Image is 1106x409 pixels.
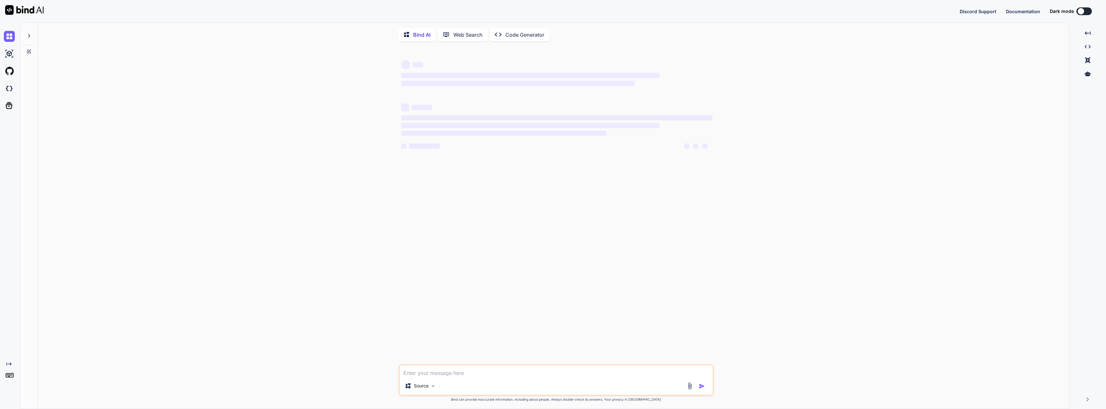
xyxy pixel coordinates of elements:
img: Bind AI [5,5,44,15]
img: darkCloudIdeIcon [4,83,15,94]
p: Bind AI [413,31,431,39]
span: ‌ [401,60,410,69]
span: Discord Support [960,9,996,14]
img: Pick Models [431,383,436,389]
button: Documentation [1006,8,1040,15]
img: ai-studio [4,48,15,59]
button: Discord Support [960,8,996,15]
span: Dark mode [1050,8,1074,14]
span: ‌ [401,123,659,128]
span: Documentation [1006,9,1040,14]
span: ‌ [693,144,698,149]
span: ‌ [412,105,432,110]
span: ‌ [684,144,689,149]
p: Web Search [453,31,483,39]
span: ‌ [413,62,423,67]
span: ‌ [401,104,409,111]
p: Code Generator [505,31,544,39]
span: ‌ [401,115,712,120]
p: Source [414,383,429,389]
span: ‌ [409,144,440,149]
span: ‌ [401,73,659,78]
img: chat [4,31,15,42]
span: ‌ [401,144,406,149]
img: githubLight [4,66,15,77]
p: Bind can provide inaccurate information, including about people. Always double-check its answers.... [399,397,714,402]
span: ‌ [401,131,607,136]
img: attachment [686,382,694,390]
span: ‌ [401,81,635,86]
img: icon [699,383,705,389]
span: ‌ [702,144,707,149]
